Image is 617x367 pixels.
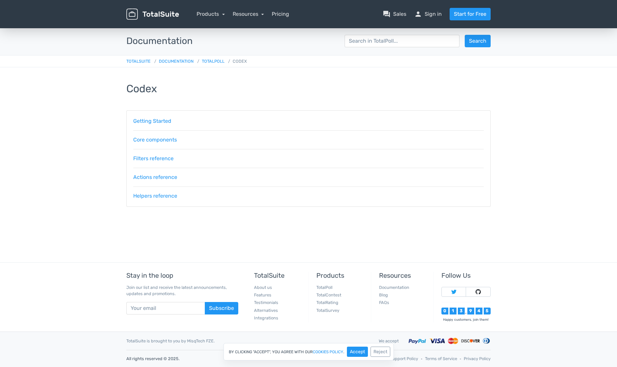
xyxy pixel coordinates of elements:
[383,10,406,18] a: question_answerSales
[254,272,303,279] h5: TotalSuite
[409,337,491,345] img: Accepted payment methods
[272,10,289,18] a: Pricing
[316,308,339,313] a: TotalSurvey
[133,193,177,199] a: Helpers reference
[121,338,374,344] div: TotalSuite is brought to you by MisqTech FZE.
[379,292,388,297] a: Blog
[195,59,224,64] a: TotalPoll
[254,308,278,313] a: Alternatives
[313,350,343,354] a: cookies policy
[233,11,264,17] a: Resources
[316,292,341,297] a: TotalContest
[152,59,194,64] a: Documentation
[254,300,278,305] a: Testimonials
[254,315,278,320] a: Integrations
[254,285,272,290] a: About us
[126,272,238,279] h5: Stay in the loop
[345,35,459,47] input: Search in TotalPoll...
[133,118,171,124] a: Getting Started
[467,308,474,314] div: 9
[133,155,174,162] a: Filters reference
[484,308,491,314] div: 5
[451,289,457,294] img: Follow TotalSuite on Twitter
[223,343,394,360] div: By clicking "Accept", you agree with our .
[133,137,177,143] a: Core components
[126,284,238,297] p: Join our list and receive the latest announcements, updates and promotions.
[347,347,368,357] button: Accept
[476,289,481,294] img: Follow TotalSuite on Github
[441,272,491,279] h5: Follow Us
[383,10,391,18] span: question_answer
[126,302,205,314] input: Your email
[465,35,491,47] button: Search
[476,308,482,314] div: 4
[316,272,366,279] h5: Products
[441,308,448,314] div: 0
[379,285,409,290] a: Documentation
[126,36,335,46] h3: Documentation
[316,300,338,305] a: TotalRating
[371,347,390,357] button: Reject
[441,317,491,322] div: Happy customers, join them!
[450,308,457,314] div: 1
[414,10,422,18] span: person
[225,59,247,64] span: Codex
[254,292,271,297] a: Features
[205,302,238,314] button: Subscribe
[126,59,151,64] a: TotalSuite
[379,272,428,279] h5: Resources
[414,10,442,18] a: personSign in
[316,285,332,290] a: TotalPoll
[458,308,465,314] div: 3
[450,8,491,20] a: Start for Free
[133,174,177,180] a: Actions reference
[197,11,225,17] a: Products
[374,338,404,344] div: We accept
[465,310,467,314] div: ,
[126,83,491,95] h2: Codex
[126,9,179,20] img: TotalSuite for WordPress
[379,300,389,305] a: FAQs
